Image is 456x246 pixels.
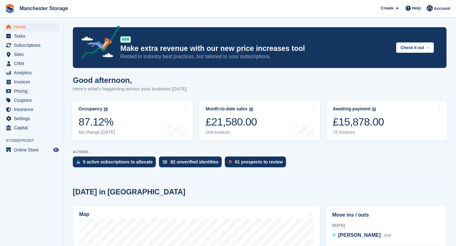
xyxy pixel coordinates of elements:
[79,106,102,112] div: Occupancy
[3,68,60,77] a: menu
[206,130,257,135] div: 104 invoices
[3,96,60,105] a: menu
[83,159,153,164] div: 5 active subscriptions to allocate
[206,115,257,128] div: £21,580.00
[333,106,371,112] div: Awaiting payment
[170,159,218,164] div: 82 unverified identities
[120,53,391,60] p: Rooted in industry best practices, but tailored to your subscriptions.
[3,50,60,59] a: menu
[235,159,283,164] div: 61 prospects to review
[3,77,60,86] a: menu
[79,212,89,217] h2: Map
[332,223,440,228] div: [DATE]
[14,22,52,31] span: Home
[72,101,193,141] a: Occupancy 87.12% No change [DATE]
[14,32,52,40] span: Tasks
[14,145,52,154] span: Online Store
[17,3,71,14] a: Manchester Storage
[77,160,80,164] img: active_subscription_to_allocate_icon-d502201f5373d7db506a760aba3b589e785aa758c864c3986d89f69b8ff3...
[104,108,108,111] img: icon-info-grey-7440780725fd019a000dd9b08b2336e03edf1995a4989e88bcd33f0948082b44.svg
[14,68,52,77] span: Analytics
[14,50,52,59] span: Sites
[14,77,52,86] span: Invoices
[14,105,52,114] span: Insurance
[6,138,63,144] span: Storefront
[206,106,247,112] div: Month-to-date sales
[14,59,52,68] span: CRM
[199,101,320,141] a: Month-to-date sales £21,580.00 104 invoices
[225,157,289,170] a: 61 prospects to review
[73,150,446,154] p: ACTIONS
[14,123,52,132] span: Capital
[333,130,384,135] div: 76 invoices
[338,232,381,238] span: [PERSON_NAME]
[333,115,384,128] div: £15,878.00
[73,85,187,93] p: Here's what's happening across your business [DATE]
[5,4,15,13] img: stora-icon-8386f47178a22dfd0bd8f6a31ec36ba5ce8667c1dd55bd0f319d3a0aa187defe.svg
[3,105,60,114] a: menu
[384,233,391,238] span: B49
[159,157,225,170] a: 82 unverified identities
[381,5,393,11] span: Create
[3,22,60,31] a: menu
[3,41,60,50] a: menu
[14,114,52,123] span: Settings
[332,211,440,219] h2: Move ins / outs
[3,32,60,40] a: menu
[372,108,376,111] img: icon-info-grey-7440780725fd019a000dd9b08b2336e03edf1995a4989e88bcd33f0948082b44.svg
[249,108,253,111] img: icon-info-grey-7440780725fd019a000dd9b08b2336e03edf1995a4989e88bcd33f0948082b44.svg
[79,115,115,128] div: 87.12%
[412,5,421,11] span: Help
[3,123,60,132] a: menu
[120,44,391,53] p: Make extra revenue with our new price increases tool
[229,160,232,164] img: prospect-51fa495bee0391a8d652442698ab0144808aea92771e9ea1ae160a38d050c398.svg
[73,157,159,170] a: 5 active subscriptions to allocate
[396,42,434,53] button: Check it out →
[14,87,52,95] span: Pricing
[3,59,60,68] a: menu
[434,5,450,12] span: Account
[52,146,60,154] a: Preview store
[79,130,115,135] div: No change [DATE]
[14,96,52,105] span: Coupons
[3,87,60,95] a: menu
[3,145,60,154] a: menu
[76,26,120,62] img: price-adjustments-announcement-icon-8257ccfd72463d97f412b2fc003d46551f7dbcb40ab6d574587a9cd5c0d94...
[73,188,185,196] h2: [DATE] in [GEOGRAPHIC_DATA]
[14,41,52,50] span: Subscriptions
[326,101,447,141] a: Awaiting payment £15,878.00 76 invoices
[332,231,391,240] a: [PERSON_NAME] B49
[163,160,167,164] img: verify_identity-adf6edd0f0f0b5bbfe63781bf79b02c33cf7c696d77639b501bdc392416b5a36.svg
[3,114,60,123] a: menu
[73,76,187,84] h1: Good afternoon,
[120,36,131,43] div: NEW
